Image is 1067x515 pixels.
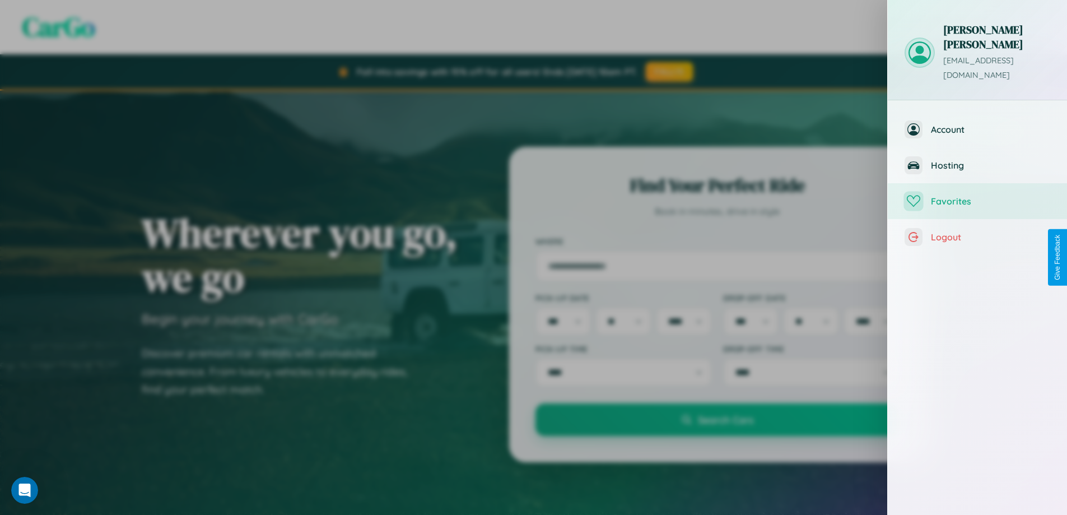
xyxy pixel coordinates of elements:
[943,54,1050,83] p: [EMAIL_ADDRESS][DOMAIN_NAME]
[888,147,1067,183] button: Hosting
[1054,235,1061,280] div: Give Feedback
[931,124,1050,135] span: Account
[888,183,1067,219] button: Favorites
[11,477,38,504] iframe: Intercom live chat
[931,231,1050,243] span: Logout
[888,112,1067,147] button: Account
[943,22,1050,52] h3: [PERSON_NAME] [PERSON_NAME]
[888,219,1067,255] button: Logout
[931,160,1050,171] span: Hosting
[931,196,1050,207] span: Favorites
